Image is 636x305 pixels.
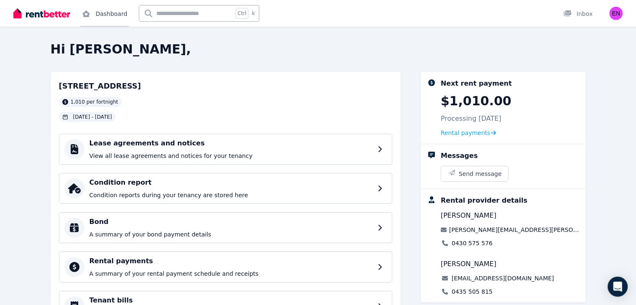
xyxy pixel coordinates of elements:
[252,10,255,17] span: k
[441,166,508,181] button: Send message
[452,239,493,247] a: 0430 575 576
[563,10,593,18] div: Inbox
[441,114,501,124] p: Processing [DATE]
[441,151,478,161] div: Messages
[449,226,579,234] a: [PERSON_NAME][EMAIL_ADDRESS][PERSON_NAME][DOMAIN_NAME]
[13,7,70,20] img: RentBetter
[441,129,496,137] a: Rental payments
[452,274,554,282] a: [EMAIL_ADDRESS][DOMAIN_NAME]
[441,79,512,89] div: Next rent payment
[441,129,490,137] span: Rental payments
[459,170,502,178] span: Send message
[89,230,373,239] p: A summary of your bond payment details
[441,211,496,221] span: [PERSON_NAME]
[452,287,493,296] a: 0435 505 815
[71,99,118,105] span: 1,010 per fortnight
[441,259,496,269] span: [PERSON_NAME]
[89,269,373,278] p: A summary of your rental payment schedule and receipts
[89,256,373,266] h4: Rental payments
[608,277,628,297] div: Open Intercom Messenger
[441,94,511,109] p: $1,010.00
[89,138,373,148] h4: Lease agreements and notices
[89,191,373,199] p: Condition reports during your tenancy are stored here
[51,42,586,57] h2: Hi [PERSON_NAME],
[609,7,623,20] img: Eleanor Noorli
[89,152,373,160] p: View all lease agreements and notices for your tenancy
[441,196,527,206] div: Rental provider details
[235,8,248,19] span: Ctrl
[89,178,373,188] h4: Condition report
[73,114,112,120] span: [DATE] - [DATE]
[89,217,373,227] h4: Bond
[59,80,141,92] h2: [STREET_ADDRESS]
